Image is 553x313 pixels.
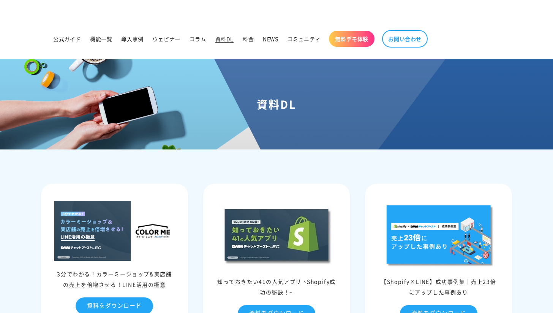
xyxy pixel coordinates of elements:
[238,31,258,47] a: 料金
[211,31,238,47] a: 資料DL
[85,31,117,47] a: 機能一覧
[205,276,348,297] div: 知っておきたい41の人気アプリ ~Shopify成功の秘訣！~
[382,30,428,48] a: お問い合わせ
[9,97,544,111] h1: 資料DL
[90,35,112,42] span: 機能一覧
[283,31,325,47] a: コミュニティ
[288,35,321,42] span: コミュニティ
[117,31,148,47] a: 導入事例
[43,269,186,290] div: 3分でわかる！カラーミーショップ&実店舗の売上を倍増させる！LINE活用の極意
[190,35,206,42] span: コラム
[263,35,278,42] span: NEWS
[243,35,254,42] span: 料金
[53,35,81,42] span: 公式ガイド
[258,31,283,47] a: NEWS
[121,35,143,42] span: 導入事例
[49,31,85,47] a: 公式ガイド
[329,31,374,47] a: 無料デモ体験
[185,31,211,47] a: コラム
[388,35,422,42] span: お問い合わせ
[335,35,368,42] span: 無料デモ体験
[367,276,510,297] div: 【Shopify×LINE】成功事例集｜売上23倍にアップした事例あり
[153,35,180,42] span: ウェビナー
[215,35,234,42] span: 資料DL
[148,31,185,47] a: ウェビナー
